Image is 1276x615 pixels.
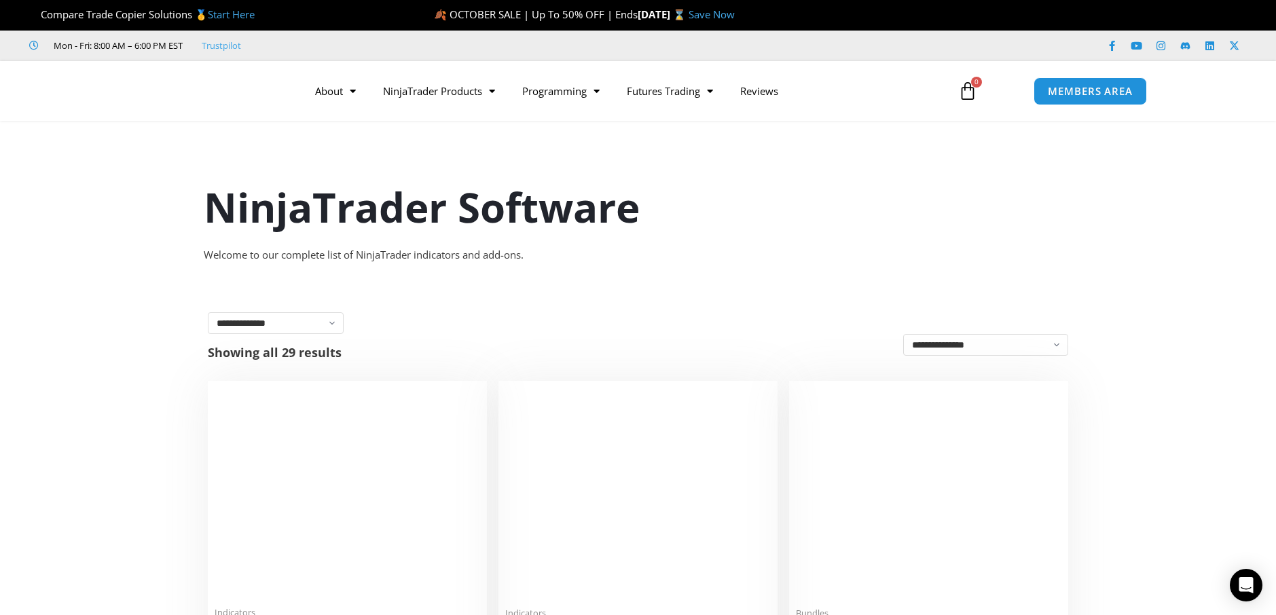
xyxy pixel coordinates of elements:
[434,7,638,21] span: 🍂 OCTOBER SALE | Up To 50% OFF | Ends
[129,67,275,115] img: LogoAI | Affordable Indicators – NinjaTrader
[509,75,613,107] a: Programming
[204,179,1073,236] h1: NinjaTrader Software
[29,7,255,21] span: Compare Trade Copier Solutions 🥇
[727,75,792,107] a: Reviews
[971,77,982,88] span: 0
[903,334,1068,356] select: Shop order
[796,388,1061,599] img: Accounts Dashboard Suite
[302,75,943,107] nav: Menu
[369,75,509,107] a: NinjaTrader Products
[613,75,727,107] a: Futures Trading
[1230,569,1262,601] div: Open Intercom Messenger
[1034,77,1147,105] a: MEMBERS AREA
[208,7,255,21] a: Start Here
[505,388,771,599] img: Account Risk Manager
[638,7,689,21] strong: [DATE] ⌛
[202,37,241,54] a: Trustpilot
[938,71,998,111] a: 0
[689,7,735,21] a: Save Now
[208,346,342,358] p: Showing all 29 results
[204,246,1073,265] div: Welcome to our complete list of NinjaTrader indicators and add-ons.
[1048,86,1133,96] span: MEMBERS AREA
[302,75,369,107] a: About
[30,10,40,20] img: 🏆
[50,37,183,54] span: Mon - Fri: 8:00 AM – 6:00 PM EST
[215,388,480,599] img: Duplicate Account Actions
